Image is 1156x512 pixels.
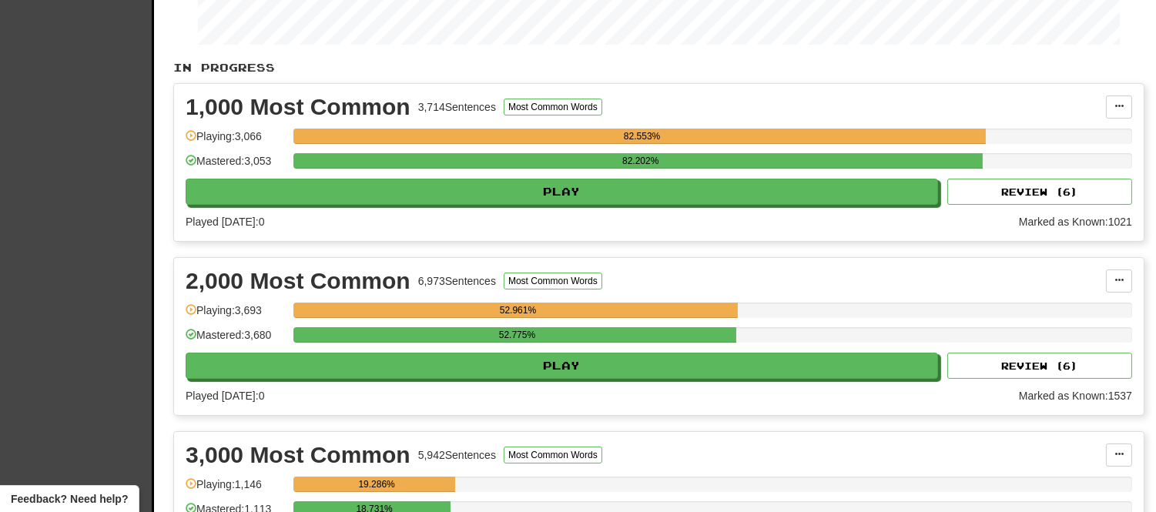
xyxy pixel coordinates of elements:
[186,390,264,402] span: Played [DATE]: 0
[173,60,1144,75] p: In Progress
[298,477,455,492] div: 19.286%
[298,129,986,144] div: 82.553%
[947,353,1132,379] button: Review (6)
[186,95,410,119] div: 1,000 Most Common
[298,327,735,343] div: 52.775%
[186,129,286,154] div: Playing: 3,066
[186,303,286,328] div: Playing: 3,693
[186,353,938,379] button: Play
[186,327,286,353] div: Mastered: 3,680
[1019,214,1132,229] div: Marked as Known: 1021
[186,216,264,228] span: Played [DATE]: 0
[298,303,737,318] div: 52.961%
[418,447,496,463] div: 5,942 Sentences
[418,99,496,115] div: 3,714 Sentences
[186,153,286,179] div: Mastered: 3,053
[1019,388,1132,403] div: Marked as Known: 1537
[186,443,410,467] div: 3,000 Most Common
[504,273,602,289] button: Most Common Words
[504,447,602,463] button: Most Common Words
[298,153,983,169] div: 82.202%
[947,179,1132,205] button: Review (6)
[186,477,286,502] div: Playing: 1,146
[504,99,602,115] button: Most Common Words
[11,491,128,507] span: Open feedback widget
[418,273,496,289] div: 6,973 Sentences
[186,179,938,205] button: Play
[186,269,410,293] div: 2,000 Most Common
